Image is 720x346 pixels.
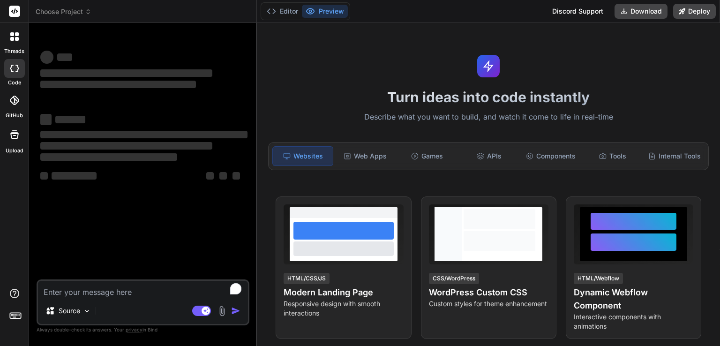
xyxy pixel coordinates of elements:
[40,69,212,77] span: ‌
[429,286,548,299] h4: WordPress Custom CSS
[459,146,519,166] div: APIs
[615,4,667,19] button: Download
[574,312,693,331] p: Interactive components with animations
[262,89,714,105] h1: Turn ideas into code instantly
[40,142,212,150] span: ‌
[55,116,85,123] span: ‌
[83,307,91,315] img: Pick Models
[583,146,643,166] div: Tools
[126,327,142,332] span: privacy
[521,146,581,166] div: Components
[40,51,53,64] span: ‌
[4,47,24,55] label: threads
[429,299,548,308] p: Custom styles for theme enhancement
[397,146,457,166] div: Games
[52,172,97,180] span: ‌
[206,172,214,180] span: ‌
[231,306,240,316] img: icon
[37,325,249,334] p: Always double-check its answers. Your in Bind
[40,172,48,180] span: ‌
[40,81,196,88] span: ‌
[38,281,248,298] textarea: To enrich screen reader interactions, please activate Accessibility in Grammarly extension settings
[284,286,403,299] h4: Modern Landing Page
[40,153,177,161] span: ‌
[284,299,403,318] p: Responsive design with smooth interactions
[284,273,330,284] div: HTML/CSS/JS
[335,146,395,166] div: Web Apps
[59,306,80,316] p: Source
[302,5,348,18] button: Preview
[645,146,705,166] div: Internal Tools
[262,111,714,123] p: Describe what you want to build, and watch it come to life in real-time
[232,172,240,180] span: ‌
[673,4,716,19] button: Deploy
[263,5,302,18] button: Editor
[36,7,91,16] span: Choose Project
[217,306,227,316] img: attachment
[547,4,609,19] div: Discord Support
[40,114,52,125] span: ‌
[8,79,21,87] label: code
[219,172,227,180] span: ‌
[6,112,23,120] label: GitHub
[272,146,333,166] div: Websites
[574,286,693,312] h4: Dynamic Webflow Component
[574,273,623,284] div: HTML/Webflow
[429,273,479,284] div: CSS/WordPress
[40,131,247,138] span: ‌
[57,53,72,61] span: ‌
[6,147,23,155] label: Upload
